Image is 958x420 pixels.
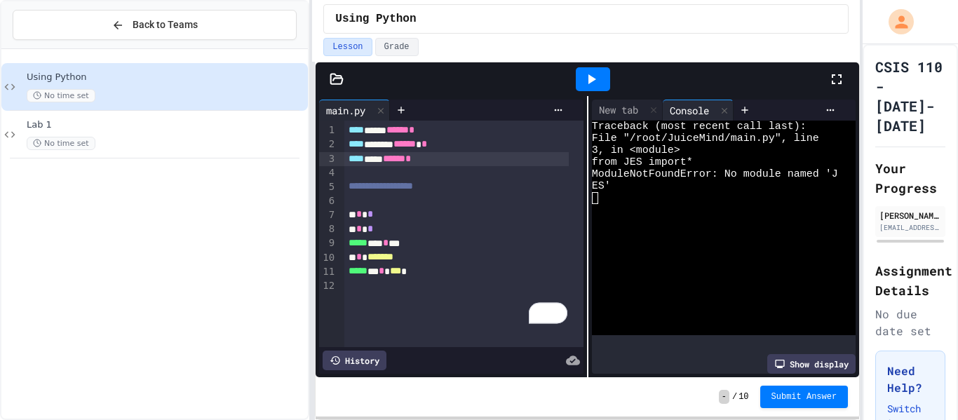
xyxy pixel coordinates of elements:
div: Show display [767,354,856,374]
button: Grade [375,38,419,56]
span: Using Python [335,11,416,27]
span: ES' [592,180,611,192]
div: 9 [319,236,337,250]
span: - [719,390,729,404]
div: 7 [319,208,337,222]
div: 4 [319,166,337,180]
div: 6 [319,194,337,208]
div: 5 [319,180,337,194]
span: Using Python [27,72,305,83]
div: 12 [319,279,337,293]
div: main.py [319,100,390,121]
div: [PERSON_NAME] [879,209,941,222]
span: Lab 1 [27,119,305,131]
button: Lesson [323,38,372,56]
span: No time set [27,137,95,150]
button: Back to Teams [13,10,297,40]
div: New tab [592,100,663,121]
span: No time set [27,89,95,102]
span: Traceback (most recent call last): [592,121,807,133]
div: 11 [319,265,337,279]
div: 2 [319,137,337,151]
div: 10 [319,251,337,265]
div: main.py [319,103,372,118]
span: 3, in <module> [592,144,680,156]
div: To enrich screen reader interactions, please activate Accessibility in Grammarly extension settings [344,121,583,347]
h2: Assignment Details [875,261,945,300]
div: My Account [874,6,917,38]
span: Back to Teams [133,18,198,32]
span: from JES import* [592,156,693,168]
div: 3 [319,152,337,166]
span: Submit Answer [771,391,837,402]
span: 10 [738,391,748,402]
div: Console [663,103,716,118]
span: File "/root/JuiceMind/main.py", line [592,133,819,144]
div: 1 [319,123,337,137]
span: ModuleNotFoundError: No module named 'J [592,168,838,180]
span: / [732,391,737,402]
h3: Need Help? [887,363,933,396]
div: [EMAIL_ADDRESS][DOMAIN_NAME] [879,222,941,233]
div: No due date set [875,306,945,339]
div: Console [663,100,734,121]
h1: CSIS 110 - [DATE]-[DATE] [875,57,945,135]
div: New tab [592,102,645,117]
div: History [323,351,386,370]
button: Submit Answer [760,386,849,408]
h2: Your Progress [875,158,945,198]
div: 8 [319,222,337,236]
